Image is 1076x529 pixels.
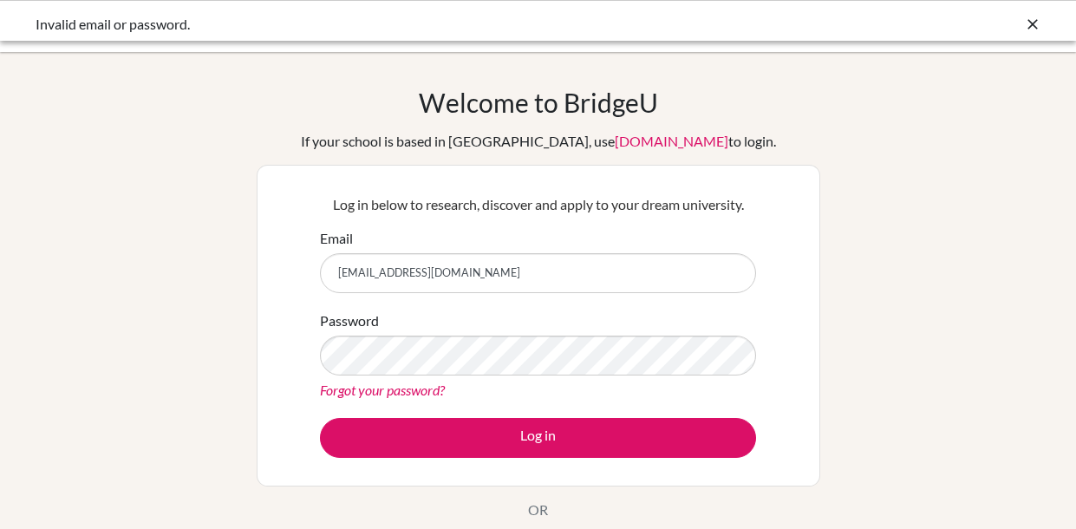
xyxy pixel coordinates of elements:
[320,310,379,331] label: Password
[419,87,658,118] h1: Welcome to BridgeU
[528,500,548,520] p: OR
[320,228,353,249] label: Email
[36,14,781,35] div: Invalid email or password.
[320,382,445,398] a: Forgot your password?
[301,131,776,152] div: If your school is based in [GEOGRAPHIC_DATA], use to login.
[320,418,756,458] button: Log in
[320,194,756,215] p: Log in below to research, discover and apply to your dream university.
[615,133,728,149] a: [DOMAIN_NAME]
